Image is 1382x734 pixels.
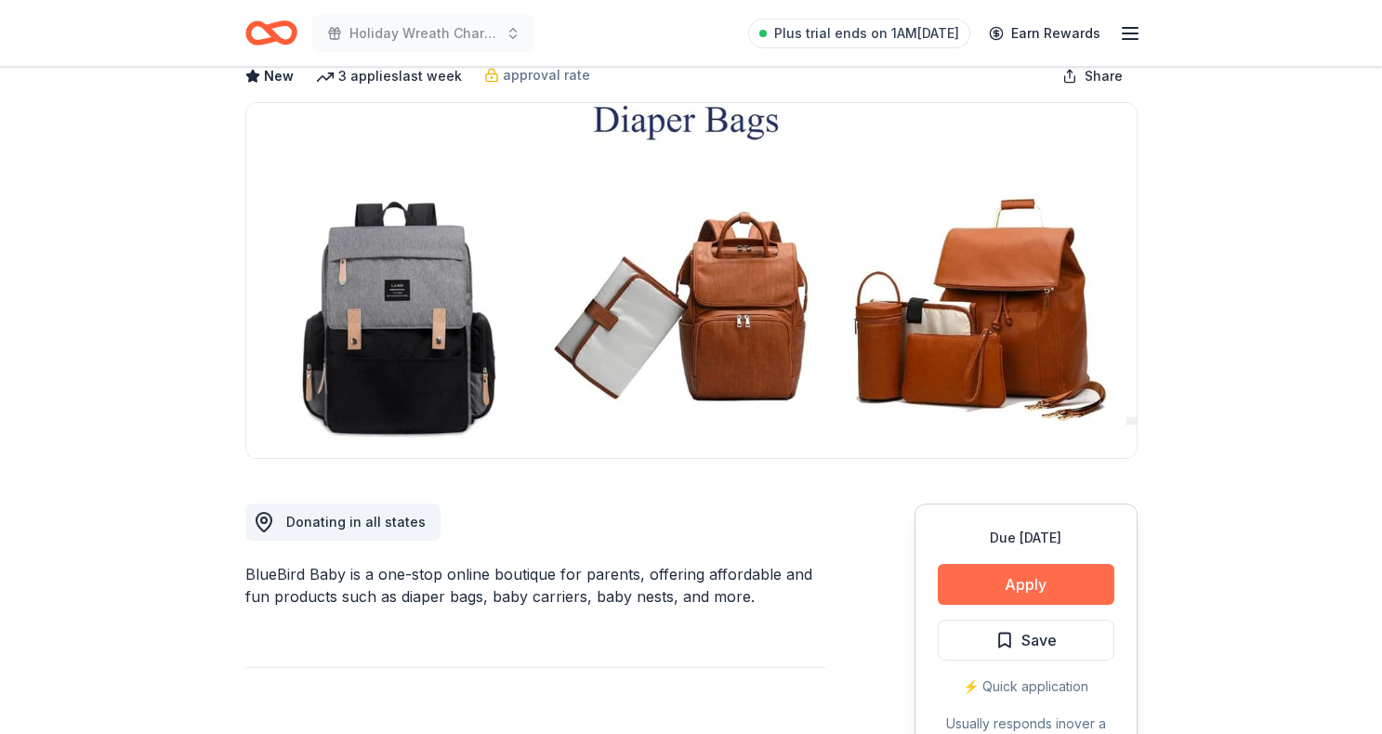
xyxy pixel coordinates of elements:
span: New [264,65,294,87]
a: Plus trial ends on 1AM[DATE] [748,19,970,48]
button: Apply [938,564,1114,605]
button: Save [938,620,1114,661]
div: ⚡️ Quick application [938,675,1114,698]
img: Image for BlueBird Baby [246,103,1137,458]
a: Home [245,11,297,55]
div: Due [DATE] [938,527,1114,549]
div: BlueBird Baby is a one-stop online boutique for parents, offering affordable and fun products suc... [245,563,825,608]
a: approval rate [484,64,590,86]
span: Holiday Wreath Charity Fundraiser [349,22,498,45]
span: approval rate [503,64,590,86]
span: Share [1085,65,1123,87]
span: Save [1021,628,1057,652]
button: Share [1047,58,1138,95]
div: 3 applies last week [316,65,462,87]
span: Donating in all states [286,514,426,530]
a: Earn Rewards [978,17,1112,50]
button: Holiday Wreath Charity Fundraiser [312,15,535,52]
span: Plus trial ends on 1AM[DATE] [774,22,959,45]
